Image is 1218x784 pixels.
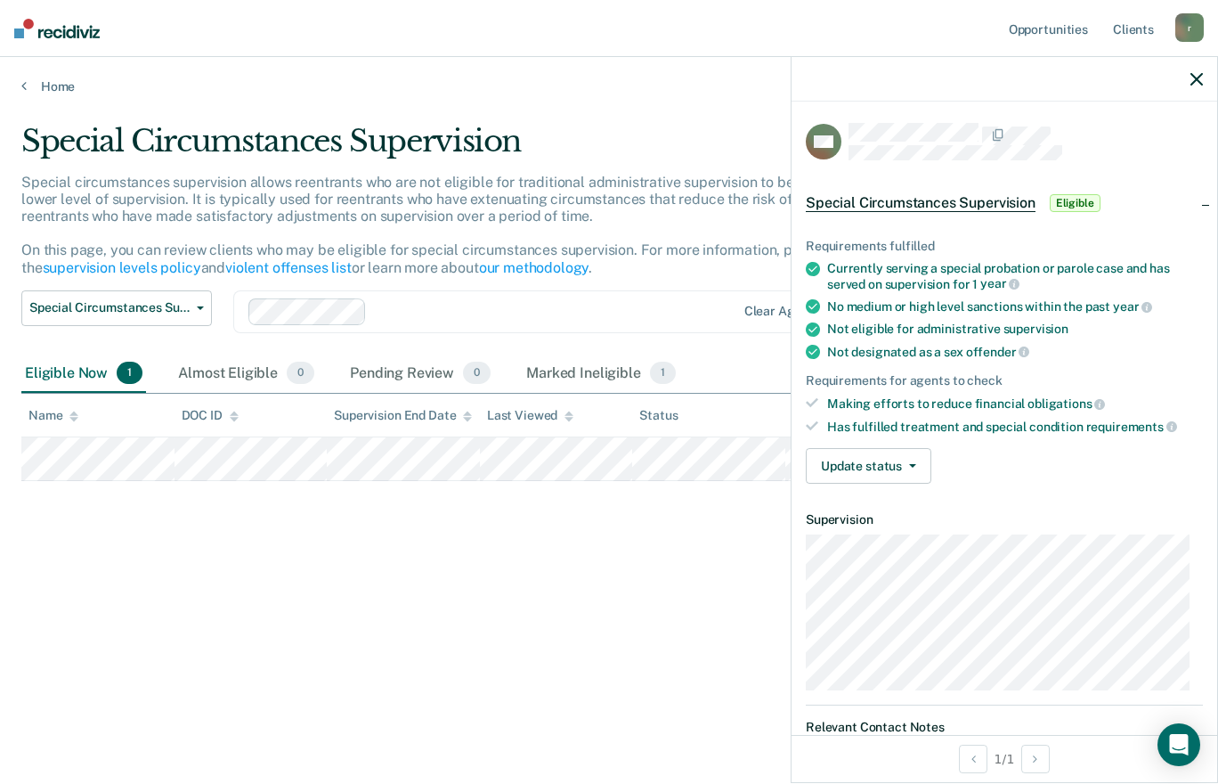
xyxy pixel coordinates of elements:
[479,259,589,276] a: our methodology
[21,355,146,394] div: Eligible Now
[43,259,201,276] a: supervision levels policy
[28,408,78,423] div: Name
[1175,13,1204,42] div: r
[827,344,1203,360] div: Not designated as a sex
[966,345,1030,359] span: offender
[806,512,1203,527] dt: Supervision
[523,355,679,394] div: Marked Ineligible
[1157,723,1200,766] div: Open Intercom Messenger
[806,194,1035,212] span: Special Circumstances Supervision
[806,239,1203,254] div: Requirements fulfilled
[287,362,314,385] span: 0
[1027,396,1105,411] span: obligations
[182,408,239,423] div: DOC ID
[14,19,100,38] img: Recidiviz
[827,322,1203,337] div: Not eligible for administrative
[1086,420,1177,434] span: requirements
[21,78,1197,94] a: Home
[806,448,931,484] button: Update status
[1050,194,1100,212] span: Eligible
[980,276,1019,290] span: year
[1113,299,1152,314] span: year
[792,735,1217,782] div: 1 / 1
[827,261,1203,291] div: Currently serving a special probation or parole case and has served on supervision for 1
[827,298,1203,314] div: No medium or high level sanctions within the past
[792,175,1217,232] div: Special Circumstances SupervisionEligible
[463,362,491,385] span: 0
[959,745,987,773] button: Previous Opportunity
[827,419,1203,435] div: Has fulfilled treatment and special condition
[639,408,678,423] div: Status
[21,123,935,174] div: Special Circumstances Supervision
[1021,745,1050,773] button: Next Opportunity
[334,408,472,423] div: Supervision End Date
[487,408,573,423] div: Last Viewed
[827,396,1203,412] div: Making efforts to reduce financial
[21,174,896,276] p: Special circumstances supervision allows reentrants who are not eligible for traditional administ...
[1003,322,1068,336] span: supervision
[806,720,1203,735] dt: Relevant Contact Notes
[225,259,352,276] a: violent offenses list
[29,300,190,315] span: Special Circumstances Supervision
[650,362,676,385] span: 1
[806,373,1203,388] div: Requirements for agents to check
[175,355,318,394] div: Almost Eligible
[117,362,142,385] span: 1
[744,304,820,319] div: Clear agents
[346,355,494,394] div: Pending Review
